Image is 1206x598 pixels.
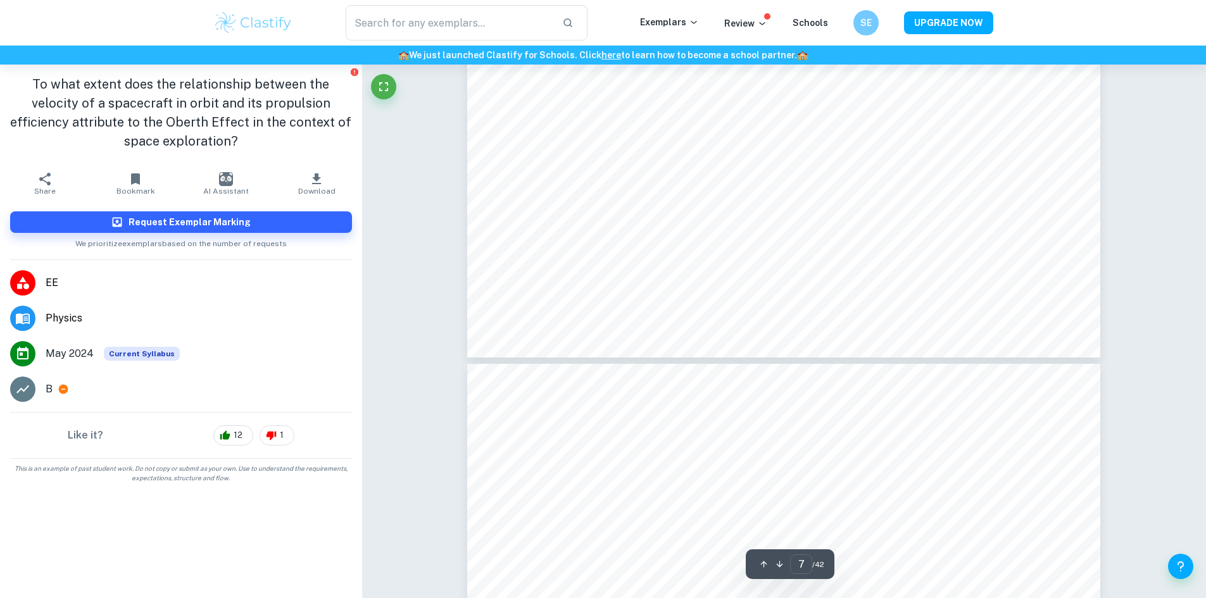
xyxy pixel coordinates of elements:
img: AI Assistant [219,172,233,186]
span: / 42 [812,559,824,570]
span: 🏫 [398,50,409,60]
span: Bookmark [116,187,155,196]
button: Fullscreen [371,74,396,99]
span: May 2024 [46,346,94,361]
button: UPGRADE NOW [904,11,993,34]
h6: SE [858,16,873,30]
button: SE [853,10,879,35]
span: Share [34,187,56,196]
span: Physics [46,311,352,326]
span: We prioritize exemplars based on the number of requests [75,233,287,249]
span: 12 [227,429,249,442]
p: B [46,382,53,397]
button: Download [272,166,362,201]
button: Report issue [350,67,360,77]
a: here [601,50,621,60]
div: 12 [213,425,253,445]
span: Download [298,187,336,196]
a: Schools [793,18,828,28]
button: Help and Feedback [1168,554,1193,579]
p: Exemplars [640,15,699,29]
img: Clastify logo [213,10,294,35]
h6: Like it? [68,428,103,443]
span: EE [46,275,352,290]
h6: We just launched Clastify for Schools. Click to learn how to become a school partner. [3,48,1203,62]
button: Request Exemplar Marking [10,211,352,233]
span: 1 [273,429,291,442]
button: Bookmark [91,166,181,201]
button: AI Assistant [181,166,272,201]
span: AI Assistant [203,187,249,196]
h1: To what extent does the relationship between the velocity of a spacecraft in orbit and its propul... [10,75,352,151]
span: Current Syllabus [104,347,180,361]
p: Review [724,16,767,30]
span: 🏫 [797,50,808,60]
div: 1 [260,425,294,445]
span: This is an example of past student work. Do not copy or submit as your own. Use to understand the... [5,464,357,483]
h6: Request Exemplar Marking [129,215,251,229]
div: This exemplar is based on the current syllabus. Feel free to refer to it for inspiration/ideas wh... [104,347,180,361]
input: Search for any exemplars... [346,5,553,40]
